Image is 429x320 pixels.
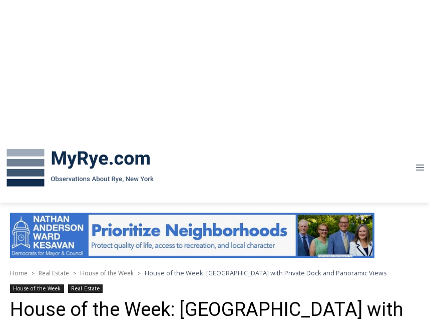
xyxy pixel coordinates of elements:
[145,268,387,277] span: House of the Week: [GEOGRAPHIC_DATA] with Private Dock and Panoramic Views
[68,284,103,293] a: Real Estate
[410,160,429,176] button: Open menu
[10,284,64,293] a: House of the Week
[10,268,419,278] nav: Breadcrumbs
[80,269,134,277] a: House of the Week
[138,270,141,277] span: >
[10,269,28,277] a: Home
[32,270,35,277] span: >
[73,270,76,277] span: >
[39,269,69,277] a: Real Estate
